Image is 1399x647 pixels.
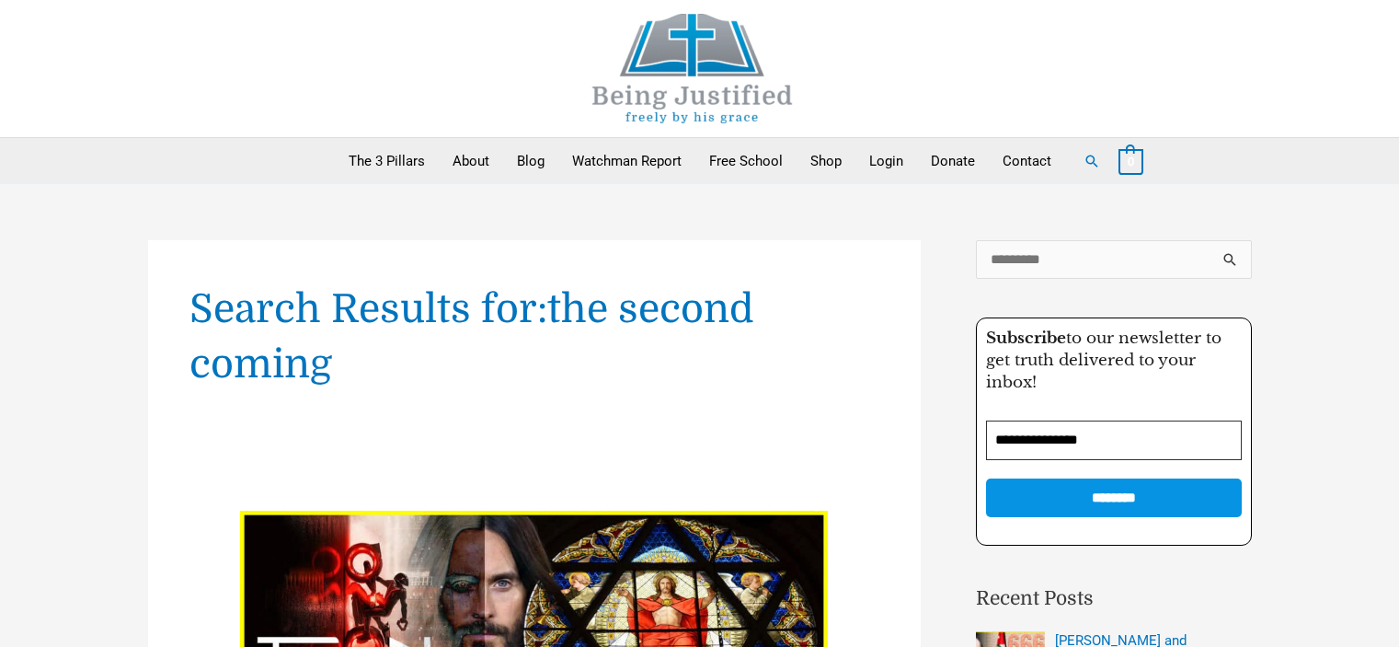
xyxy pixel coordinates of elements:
[986,329,1066,348] strong: Subscribe
[855,138,917,184] a: Login
[1128,155,1134,168] span: 0
[986,421,1242,460] input: Email Address *
[558,138,695,184] a: Watchman Report
[439,138,503,184] a: About
[1118,153,1143,169] a: View Shopping Cart, empty
[989,138,1065,184] a: Contact
[335,138,439,184] a: The 3 Pillars
[555,14,831,123] img: Being Justified
[797,138,855,184] a: Shop
[189,282,879,392] h1: Search Results for:
[503,138,558,184] a: Blog
[1084,153,1100,169] a: Search button
[335,138,1065,184] nav: Primary Site Navigation
[695,138,797,184] a: Free School
[986,329,1221,392] span: to our newsletter to get truth delivered to your inbox!
[976,584,1252,614] h2: Recent Posts
[917,138,989,184] a: Donate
